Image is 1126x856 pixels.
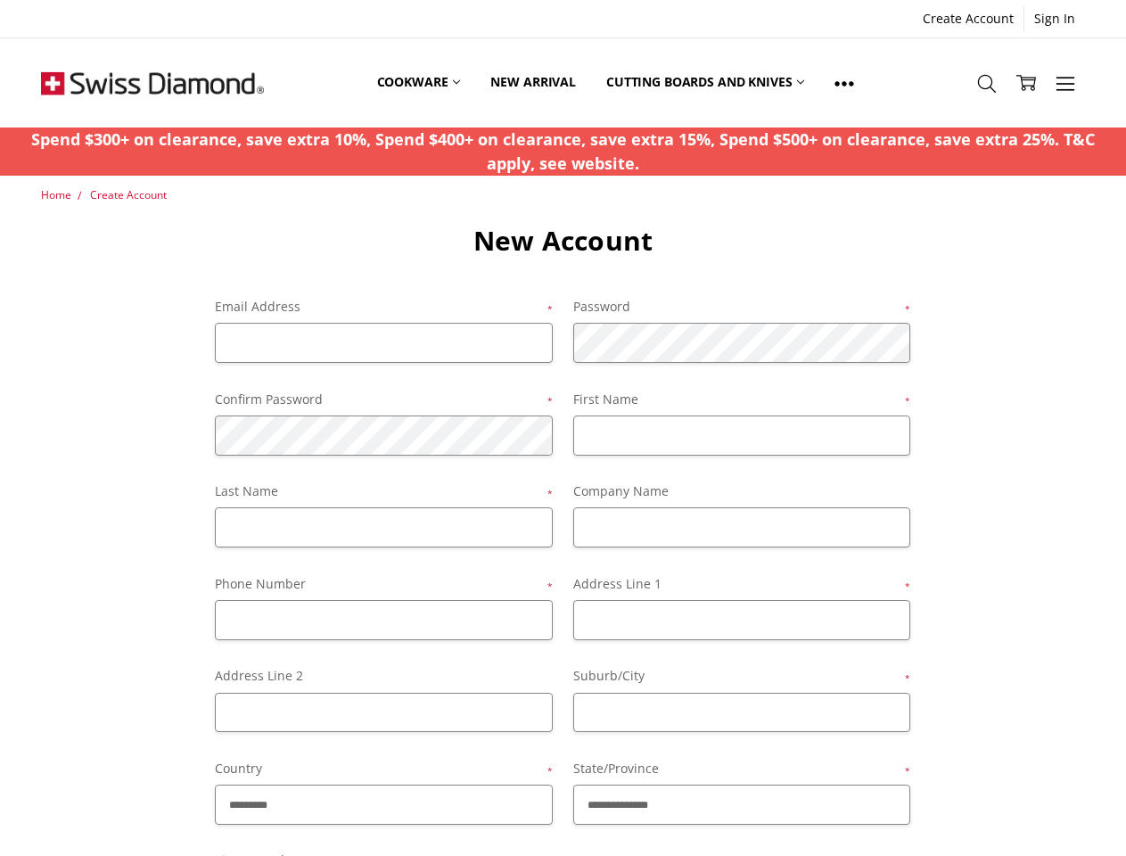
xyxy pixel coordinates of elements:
[573,481,911,501] label: Company Name
[215,297,553,317] label: Email Address
[913,6,1023,31] a: Create Account
[10,128,1117,176] p: Spend $300+ on clearance, save extra 10%, Spend $400+ on clearance, save extra 15%, Spend $500+ o...
[215,390,553,409] label: Confirm Password
[215,574,553,594] label: Phone Number
[1024,6,1085,31] a: Sign In
[41,187,71,202] a: Home
[573,666,911,686] label: Suburb/City
[362,43,476,122] a: Cookware
[90,187,167,202] a: Create Account
[215,759,553,778] label: Country
[573,759,911,778] label: State/Province
[573,574,911,594] label: Address Line 1
[573,390,911,409] label: First Name
[591,43,820,122] a: Cutting boards and knives
[215,666,553,686] label: Address Line 2
[215,481,553,501] label: Last Name
[819,43,869,123] a: Show All
[41,38,264,128] img: Free Shipping On Every Order
[475,43,590,122] a: New arrival
[573,297,911,317] label: Password
[41,224,1084,258] h1: New Account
